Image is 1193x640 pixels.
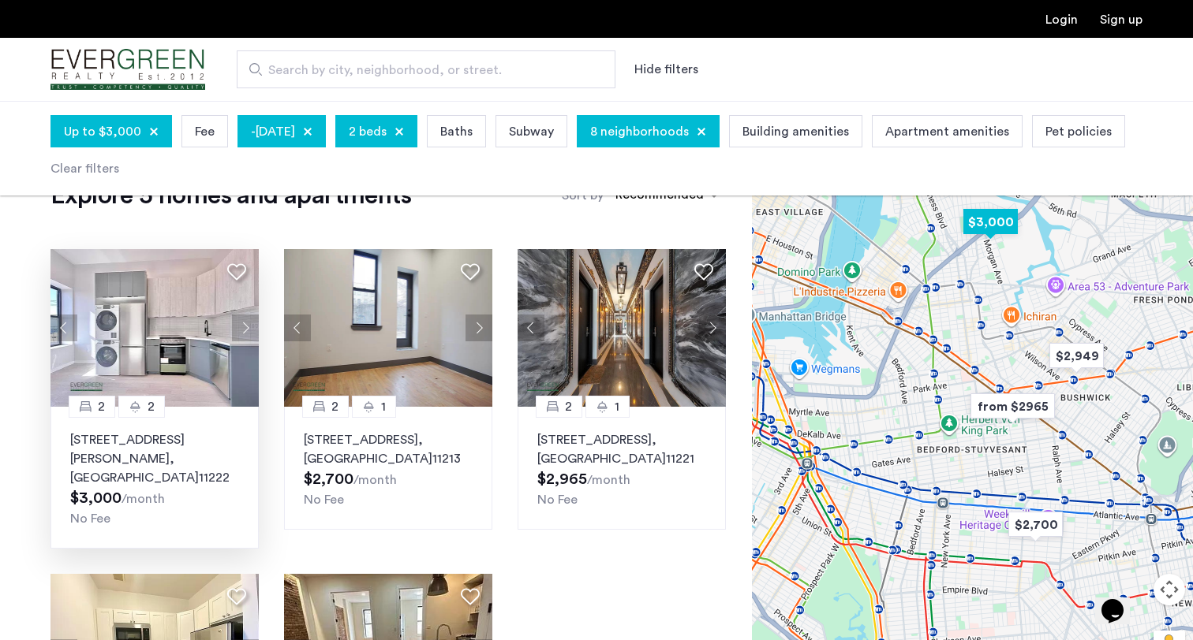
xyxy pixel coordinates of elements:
[304,471,353,487] span: $2,700
[284,314,311,341] button: Previous apartment
[70,490,122,506] span: $3,000
[50,314,77,341] button: Previous apartment
[466,314,492,341] button: Next apartment
[349,122,387,141] span: 2 beds
[634,60,698,79] button: Show or hide filters
[885,122,1009,141] span: Apartment amenities
[1100,13,1143,26] a: Registration
[1095,577,1146,624] iframe: chat widget
[957,204,1024,240] div: $3,000
[353,474,397,486] sub: /month
[50,249,259,407] img: 218_638482808496955263.jpeg
[284,249,492,407] img: 1998_638340329648756449.jpeg
[699,314,726,341] button: Next apartment
[50,40,205,99] img: logo
[742,122,849,141] span: Building amenities
[237,50,615,88] input: Apartment Search
[195,122,215,141] span: Fee
[537,471,587,487] span: $2,965
[587,474,630,486] sub: /month
[304,430,473,468] p: [STREET_ADDRESS] 11213
[64,122,141,141] span: Up to $3,000
[1154,574,1185,605] button: Map camera controls
[518,249,726,407] img: 3_638330844218279866.jpeg
[251,122,256,141] span: -
[537,430,706,468] p: [STREET_ADDRESS] 11221
[50,159,119,178] div: Clear filters
[518,314,544,341] button: Previous apartment
[148,397,155,416] span: 2
[509,122,554,141] span: Subway
[98,397,105,416] span: 2
[1043,338,1110,374] div: $2,949
[1002,507,1069,542] div: $2,700
[122,493,165,505] sub: /month
[268,61,571,80] span: Search by city, neighborhood, or street.
[284,407,492,530] a: 21[STREET_ADDRESS], [GEOGRAPHIC_DATA]11213No Fee
[964,389,1061,424] div: from $2965
[304,493,344,506] span: No Fee
[1045,122,1112,141] span: Pet policies
[70,512,110,525] span: No Fee
[537,493,578,506] span: No Fee
[590,122,689,141] span: 8 neighborhoods
[518,407,726,530] a: 21[STREET_ADDRESS], [GEOGRAPHIC_DATA]11221No Fee
[256,122,295,141] span: [DATE]
[331,397,338,416] span: 2
[381,397,386,416] span: 1
[232,314,259,341] button: Next apartment
[50,407,259,549] a: 22[STREET_ADDRESS][PERSON_NAME], [GEOGRAPHIC_DATA]11222No Fee
[50,40,205,99] a: Cazamio Logo
[565,397,572,416] span: 2
[615,397,619,416] span: 1
[70,430,239,487] p: [STREET_ADDRESS][PERSON_NAME] 11222
[1045,13,1078,26] a: Login
[440,122,473,141] span: Baths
